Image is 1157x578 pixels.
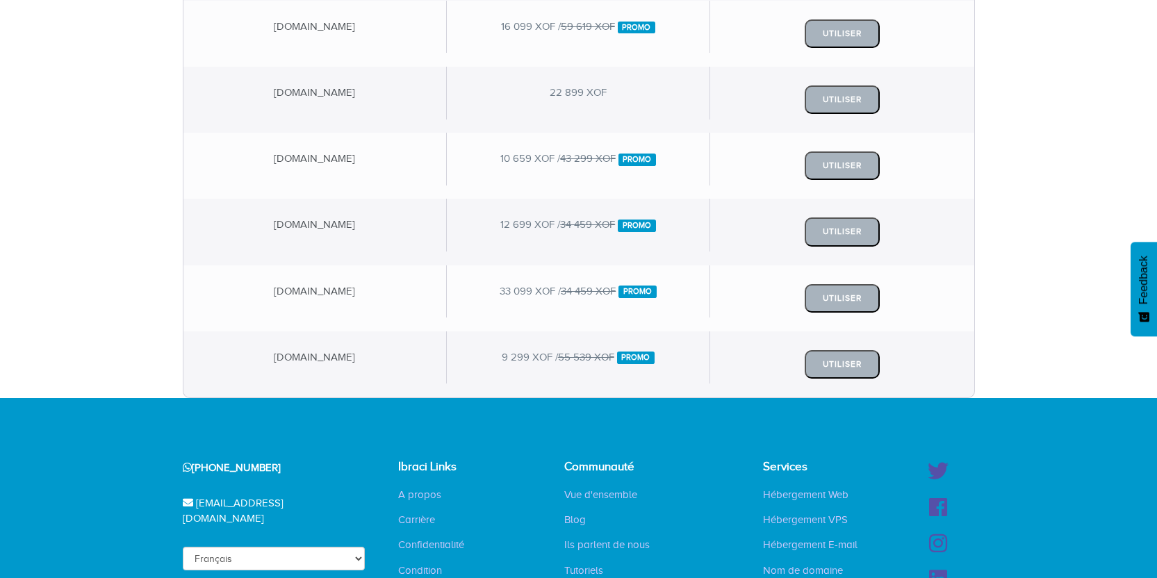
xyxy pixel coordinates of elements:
div: [DOMAIN_NAME] [183,1,447,53]
div: [DOMAIN_NAME] [183,331,447,383]
span: Promo [618,22,656,34]
div: 10 659 XOF / [447,133,710,185]
h4: Ibraci Links [398,461,489,474]
div: 9 299 XOF / [447,331,710,383]
div: [PHONE_NUMBER] [165,450,366,486]
button: Utiliser [805,85,880,114]
a: Confidentialité [388,538,475,552]
span: Promo [618,220,656,232]
a: Hébergement VPS [753,513,858,527]
a: Vue d'ensemble [554,488,648,502]
button: Feedback - Afficher l’enquête [1131,242,1157,336]
div: 22 899 XOF [447,67,710,119]
a: Carrière [388,513,445,527]
div: [DOMAIN_NAME] [183,67,447,119]
a: Ils parlent de nous [554,538,660,552]
del: 59 619 XOF [561,21,615,32]
button: Utiliser [805,151,880,180]
a: A propos [388,488,452,502]
button: Utiliser [805,284,880,313]
a: Nom de domaine [753,563,853,577]
h4: Communauté [564,461,660,474]
button: Utiliser [805,19,880,48]
div: [DOMAIN_NAME] [183,265,447,317]
button: Utiliser [805,350,880,379]
span: Promo [618,286,657,298]
button: Utiliser [805,217,880,246]
a: Blog [554,513,596,527]
a: Hébergement E-mail [753,538,868,552]
span: Promo [618,154,657,166]
div: 16 099 XOF / [447,1,710,53]
div: [DOMAIN_NAME] [183,199,447,251]
del: 55 539 XOF [558,352,614,363]
div: [EMAIL_ADDRESS][DOMAIN_NAME] [165,486,366,536]
a: Condition [388,563,452,577]
del: 34 459 XOF [560,219,615,230]
a: Tutoriels [554,563,614,577]
div: 33 099 XOF / [447,265,710,317]
del: 43 299 XOF [560,153,616,164]
div: 12 699 XOF / [447,199,710,251]
h4: Services [763,461,868,474]
span: Promo [617,352,655,364]
a: Hébergement Web [753,488,859,502]
span: Feedback [1138,256,1150,304]
del: 34 459 XOF [561,286,616,297]
div: [DOMAIN_NAME] [183,133,447,185]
